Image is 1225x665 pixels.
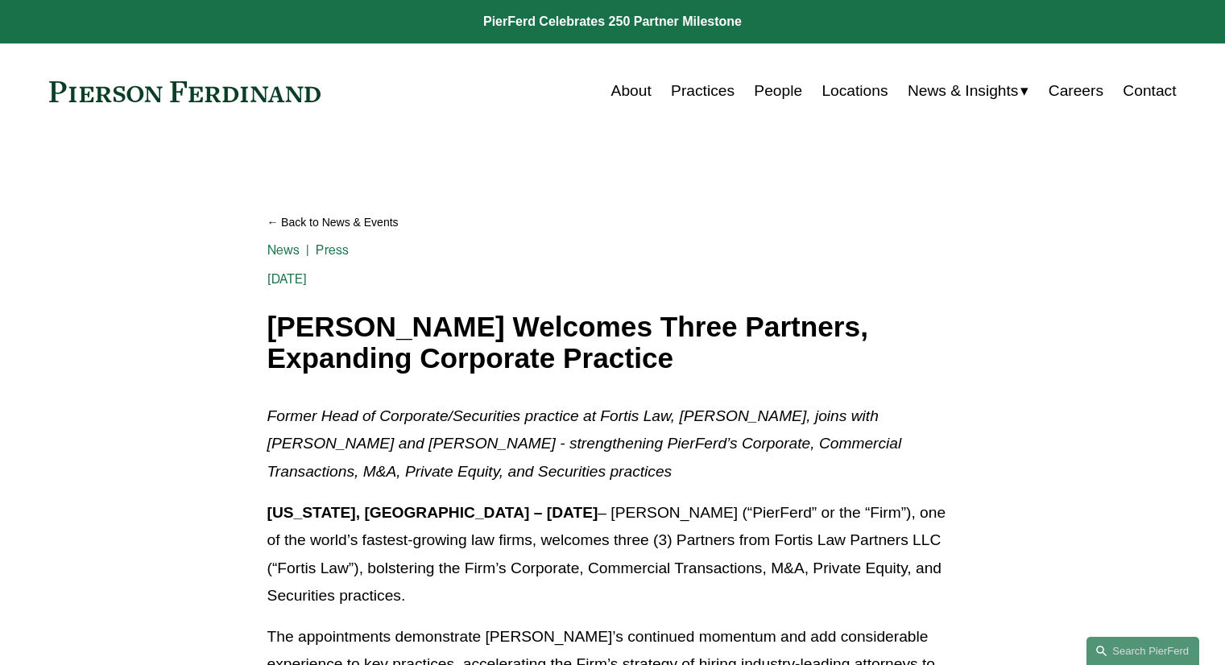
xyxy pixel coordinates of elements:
[267,312,958,374] h1: [PERSON_NAME] Welcomes Three Partners, Expanding Corporate Practice
[267,499,958,610] p: – [PERSON_NAME] (“PierFerd” or the “Firm”), one of the world’s fastest-growing law firms, welcome...
[267,209,958,237] a: Back to News & Events
[267,407,906,480] em: Former Head of Corporate/Securities practice at Fortis Law, [PERSON_NAME], joins with [PERSON_NAM...
[754,76,802,106] a: People
[267,242,300,258] a: News
[1123,76,1176,106] a: Contact
[1086,637,1199,665] a: Search this site
[821,76,888,106] a: Locations
[908,77,1019,105] span: News & Insights
[316,242,349,258] a: Press
[267,504,598,521] strong: [US_STATE], [GEOGRAPHIC_DATA] – [DATE]
[908,76,1029,106] a: folder dropdown
[611,76,652,106] a: About
[1049,76,1103,106] a: Careers
[671,76,735,106] a: Practices
[267,271,308,287] span: [DATE]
